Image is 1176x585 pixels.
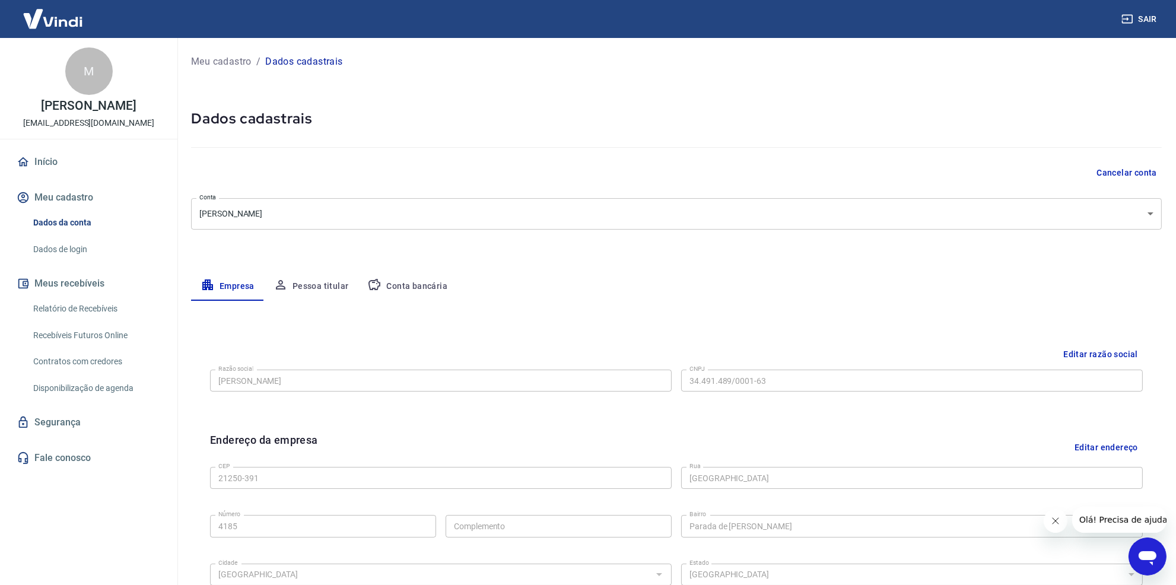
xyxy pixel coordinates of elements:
p: Dados cadastrais [265,55,342,69]
label: Razão social [218,364,253,373]
h6: Endereço da empresa [210,432,318,462]
label: Número [218,510,240,519]
a: Recebíveis Futuros Online [28,323,163,348]
label: Rua [689,462,701,470]
p: [PERSON_NAME] [41,100,136,112]
button: Conta bancária [358,272,457,301]
img: Vindi [14,1,91,37]
iframe: Mensagem da empresa [1072,507,1167,533]
button: Meus recebíveis [14,271,163,297]
button: Editar razão social [1059,344,1143,365]
input: Digite aqui algumas palavras para buscar a cidade [214,567,649,582]
a: Fale conosco [14,445,163,471]
iframe: Fechar mensagem [1044,509,1067,533]
div: [PERSON_NAME] [191,198,1162,230]
a: Meu cadastro [191,55,252,69]
label: Cidade [218,558,237,567]
label: Bairro [689,510,706,519]
button: Editar endereço [1070,432,1143,462]
a: Segurança [14,409,163,435]
a: Início [14,149,163,175]
p: [EMAIL_ADDRESS][DOMAIN_NAME] [23,117,154,129]
p: / [256,55,260,69]
button: Cancelar conta [1092,162,1162,184]
button: Empresa [191,272,264,301]
a: Relatório de Recebíveis [28,297,163,321]
h5: Dados cadastrais [191,109,1162,128]
span: Olá! Precisa de ajuda? [7,8,100,18]
a: Contratos com credores [28,349,163,374]
iframe: Botão para abrir a janela de mensagens [1129,538,1167,576]
button: Pessoa titular [264,272,358,301]
a: Dados de login [28,237,163,262]
button: Meu cadastro [14,185,163,211]
label: Estado [689,558,709,567]
button: Sair [1119,8,1162,30]
a: Dados da conta [28,211,163,235]
label: CNPJ [689,364,705,373]
a: Disponibilização de agenda [28,376,163,400]
div: M [65,47,113,95]
label: CEP [218,462,230,470]
label: Conta [199,193,216,202]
